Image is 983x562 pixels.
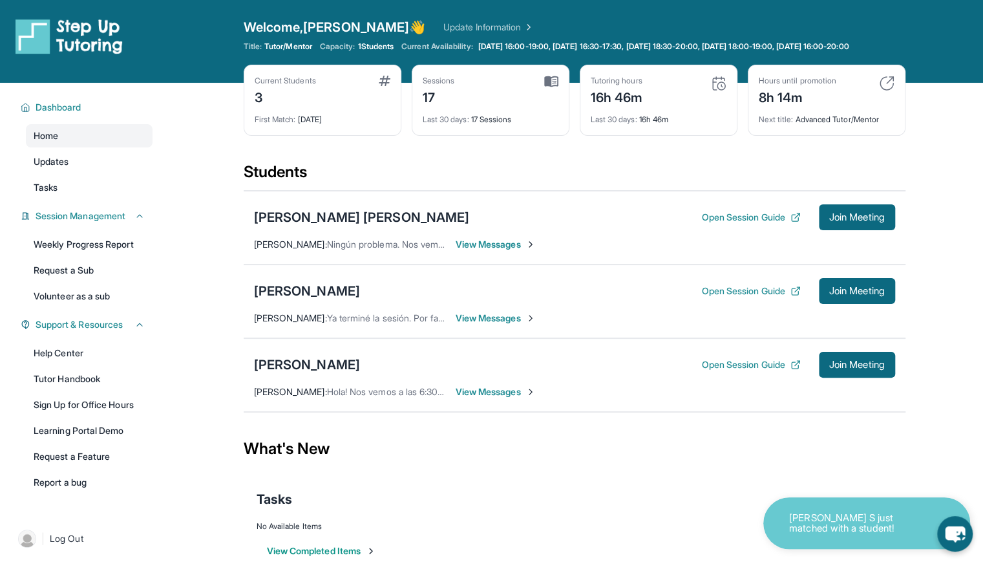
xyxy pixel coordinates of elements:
span: [DATE] 16:00-19:00, [DATE] 16:30-17:30, [DATE] 18:30-20:00, [DATE] 18:00-19:00, [DATE] 16:00-20:00 [478,41,849,52]
div: 16h 46m [591,107,726,125]
button: Join Meeting [819,352,895,378]
a: Request a Feature [26,445,153,468]
img: card [879,76,894,91]
a: Update Information [443,21,534,34]
span: [PERSON_NAME] : [254,386,327,397]
button: Support & Resources [30,318,145,331]
a: Tasks [26,176,153,199]
a: Weekly Progress Report [26,233,153,256]
div: [DATE] [255,107,390,125]
span: Log Out [50,532,83,545]
span: View Messages [456,238,536,251]
a: [DATE] 16:00-19:00, [DATE] 16:30-17:30, [DATE] 18:30-20:00, [DATE] 18:00-19:00, [DATE] 16:00-20:00 [476,41,852,52]
button: Open Session Guide [701,358,800,371]
span: View Messages [456,312,536,325]
a: Tutor Handbook [26,367,153,391]
img: user-img [18,530,36,548]
img: logo [16,18,123,54]
span: Ningún problema. Nos vemos pronto! [327,239,480,250]
span: [PERSON_NAME] : [254,239,327,250]
span: Tasks [34,181,58,194]
span: Welcome, [PERSON_NAME] 👋 [244,18,426,36]
img: card [379,76,390,86]
button: View Completed Items [267,545,376,557]
span: Next title : [759,114,794,124]
span: Join Meeting [829,213,885,221]
p: [PERSON_NAME] S just matched with a student! [789,513,918,534]
img: Chevron Right [521,21,534,34]
a: Sign Up for Office Hours [26,393,153,416]
div: No Available Items [257,521,893,532]
span: Join Meeting [829,361,885,369]
span: Updates [34,155,69,168]
span: Current Availability: [401,41,472,52]
div: Current Students [255,76,316,86]
img: Chevron-Right [525,387,536,397]
div: Sessions [423,76,455,86]
div: 8h 14m [759,86,836,107]
button: Session Management [30,210,145,222]
button: Open Session Guide [701,285,800,297]
span: Dashboard [36,101,81,114]
div: What's New [244,420,905,477]
a: Report a bug [26,471,153,494]
span: Join Meeting [829,287,885,295]
div: 17 [423,86,455,107]
a: Request a Sub [26,259,153,282]
button: Dashboard [30,101,145,114]
a: Help Center [26,341,153,365]
button: Join Meeting [819,204,895,230]
button: chat-button [937,516,973,552]
img: Chevron-Right [525,239,536,250]
span: First Match : [255,114,296,124]
div: 17 Sessions [423,107,558,125]
div: Students [244,162,905,190]
span: Hola! Nos vemos a las 6:30pm hoy. Pueden usar esto para ir al Learning Portal: [327,386,649,397]
span: Home [34,129,58,142]
div: Tutoring hours [591,76,643,86]
span: 1 Students [357,41,394,52]
span: [PERSON_NAME] : [254,312,327,323]
div: Advanced Tutor/Mentor [759,107,894,125]
img: card [544,76,558,87]
a: |Log Out [13,524,153,553]
div: Hours until promotion [759,76,836,86]
span: Last 30 days : [591,114,637,124]
span: | [41,531,45,546]
div: 3 [255,86,316,107]
button: Join Meeting [819,278,895,304]
span: Last 30 days : [423,114,469,124]
a: Home [26,124,153,147]
div: [PERSON_NAME] [PERSON_NAME] [254,208,470,226]
img: Chevron-Right [525,313,536,323]
div: [PERSON_NAME] [254,356,360,374]
span: Support & Resources [36,318,123,331]
span: Session Management [36,210,125,222]
div: 16h 46m [591,86,643,107]
span: Capacity: [320,41,355,52]
div: [PERSON_NAME] [254,282,360,300]
span: Tutor/Mentor [264,41,312,52]
a: Updates [26,150,153,173]
span: Title: [244,41,262,52]
a: Learning Portal Demo [26,419,153,442]
img: card [711,76,726,91]
span: Tasks [257,490,292,508]
span: View Messages [456,385,536,398]
button: Open Session Guide [701,211,800,224]
a: Volunteer as a sub [26,285,153,308]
